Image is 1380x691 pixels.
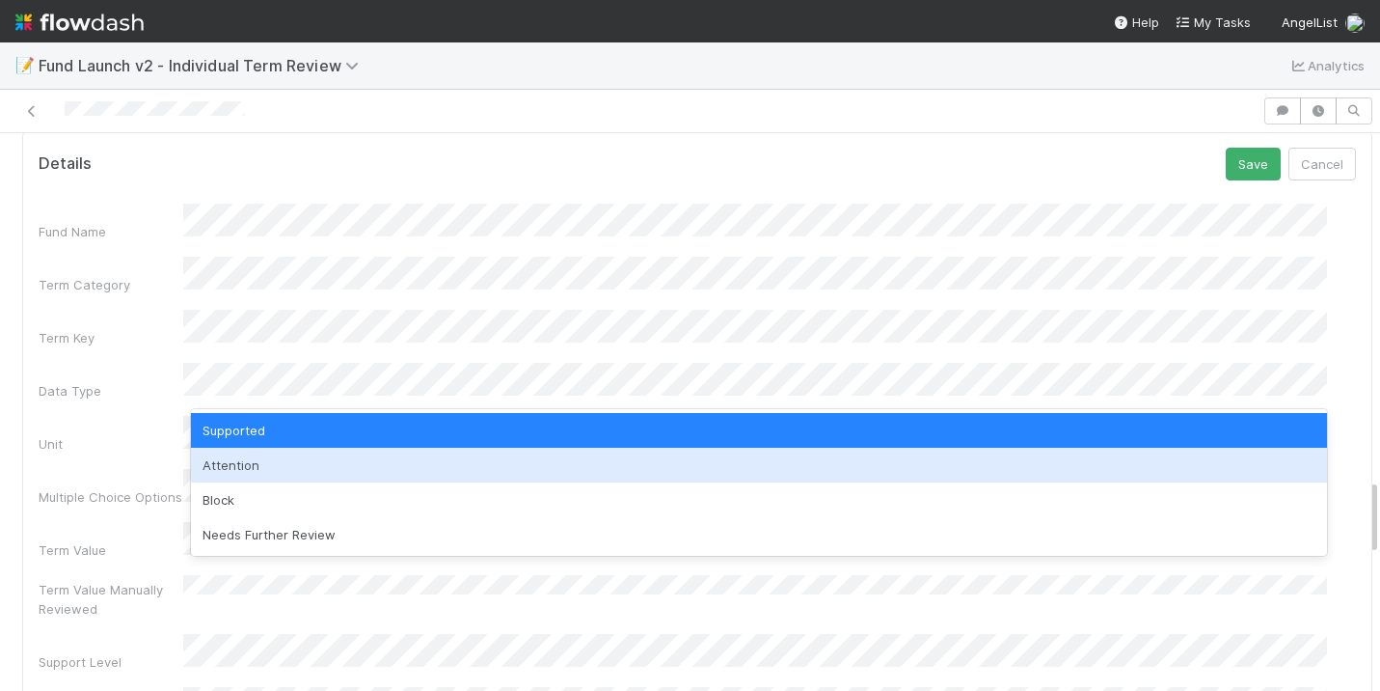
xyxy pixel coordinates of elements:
[39,275,183,294] div: Term Category
[39,580,183,619] div: Term Value Manually Reviewed
[1175,13,1251,32] a: My Tasks
[39,487,183,507] div: Multiple Choice Options
[191,517,1327,552] div: Needs Further Review
[39,328,183,347] div: Term Key
[191,413,1327,448] div: Supported
[1175,14,1251,30] span: My Tasks
[1226,148,1281,180] button: Save
[39,652,183,672] div: Support Level
[39,222,183,241] div: Fund Name
[39,56,368,75] span: Fund Launch v2 - Individual Term Review
[1113,13,1159,32] div: Help
[15,57,35,73] span: 📝
[1282,14,1338,30] span: AngelList
[1288,148,1356,180] button: Cancel
[39,381,183,401] div: Data Type
[1345,14,1365,33] img: avatar_0b1dbcb8-f701-47e0-85bc-d79ccc0efe6c.png
[191,448,1327,483] div: Attention
[1288,54,1365,77] a: Analytics
[39,154,92,174] h5: Details
[191,483,1327,517] div: Block
[15,6,144,39] img: logo-inverted-e16ddd16eac7371096b0.svg
[39,540,183,560] div: Term Value
[39,434,183,454] div: Unit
